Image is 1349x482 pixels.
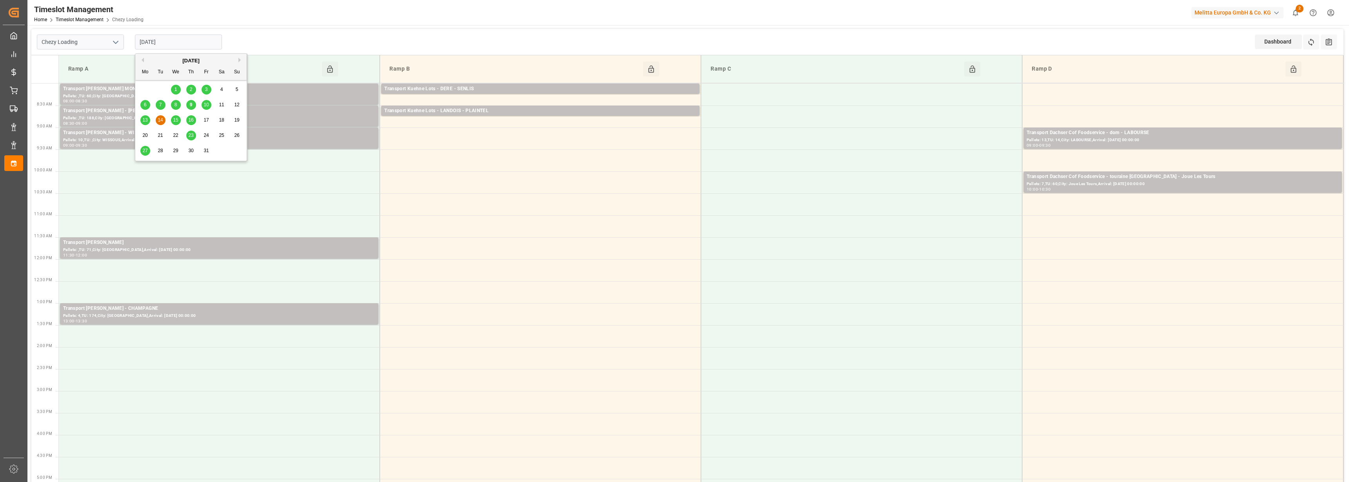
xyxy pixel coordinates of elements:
[140,131,150,140] div: Choose Monday, October 20th, 2025
[63,122,75,125] div: 08:30
[173,148,178,153] span: 29
[37,124,52,128] span: 9:00 AM
[34,190,52,194] span: 10:30 AM
[1027,187,1038,191] div: 10:00
[217,85,227,95] div: Choose Saturday, October 4th, 2025
[37,387,52,392] span: 3:00 PM
[37,102,52,106] span: 8:30 AM
[56,17,104,22] a: Timeslot Management
[75,122,76,125] div: -
[188,148,193,153] span: 30
[156,100,165,110] div: Choose Tuesday, October 7th, 2025
[63,253,75,257] div: 11:30
[171,115,181,125] div: Choose Wednesday, October 15th, 2025
[219,102,224,107] span: 11
[171,131,181,140] div: Choose Wednesday, October 22nd, 2025
[140,146,150,156] div: Choose Monday, October 27th, 2025
[1029,62,1285,76] div: Ramp D
[158,133,163,138] span: 21
[37,146,52,150] span: 9:30 AM
[1027,181,1339,187] div: Pallets: 7,TU: 60,City: Joue Les Tours,Arrival: [DATE] 00:00:00
[232,67,242,77] div: Su
[234,102,239,107] span: 12
[217,131,227,140] div: Choose Saturday, October 25th, 2025
[202,67,211,77] div: Fr
[232,100,242,110] div: Choose Sunday, October 12th, 2025
[707,62,964,76] div: Ramp C
[384,85,696,93] div: Transport Kuehne Lots - DERE - SENLIS
[386,62,643,76] div: Ramp B
[186,146,196,156] div: Choose Thursday, October 30th, 2025
[37,431,52,436] span: 4:00 PM
[37,35,124,49] input: Type to search/select
[1287,4,1304,22] button: show 2 new notifications
[76,144,87,147] div: 09:30
[37,366,52,370] span: 2:30 PM
[63,107,375,115] div: Transport [PERSON_NAME] - [PERSON_NAME]
[138,82,245,158] div: month 2025-10
[142,148,147,153] span: 27
[159,102,162,107] span: 7
[34,212,52,216] span: 11:00 AM
[186,85,196,95] div: Choose Thursday, October 2nd, 2025
[173,133,178,138] span: 22
[205,87,208,92] span: 3
[171,146,181,156] div: Choose Wednesday, October 29th, 2025
[1296,5,1304,13] span: 2
[63,115,375,122] div: Pallets: ,TU: 188,City: [GEOGRAPHIC_DATA],Arrival: [DATE] 00:00:00
[186,67,196,77] div: Th
[202,85,211,95] div: Choose Friday, October 3rd, 2025
[1027,144,1038,147] div: 09:00
[171,100,181,110] div: Choose Wednesday, October 8th, 2025
[1027,137,1339,144] div: Pallets: 13,TU: 14,City: LABOURSE,Arrival: [DATE] 00:00:00
[202,146,211,156] div: Choose Friday, October 31st, 2025
[37,409,52,414] span: 3:30 PM
[175,87,177,92] span: 1
[63,313,375,319] div: Pallets: 4,TU: 174,City: [GEOGRAPHIC_DATA],Arrival: [DATE] 00:00:00
[158,117,163,123] span: 14
[217,67,227,77] div: Sa
[135,57,247,65] div: [DATE]
[156,146,165,156] div: Choose Tuesday, October 28th, 2025
[156,115,165,125] div: Choose Tuesday, October 14th, 2025
[109,36,121,48] button: open menu
[1304,4,1322,22] button: Help Center
[1039,187,1051,191] div: 10:30
[202,115,211,125] div: Choose Friday, October 17th, 2025
[75,144,76,147] div: -
[63,93,375,100] div: Pallets: ,TU: 60,City: [GEOGRAPHIC_DATA],Arrival: [DATE] 00:00:00
[34,17,47,22] a: Home
[384,93,696,100] div: Pallets: ,TU: 1061,City: [GEOGRAPHIC_DATA],Arrival: [DATE] 00:00:00
[63,319,75,323] div: 13:00
[76,253,87,257] div: 12:00
[171,85,181,95] div: Choose Wednesday, October 1st, 2025
[219,133,224,138] span: 25
[156,67,165,77] div: Tu
[232,85,242,95] div: Choose Sunday, October 5th, 2025
[142,117,147,123] span: 13
[63,144,75,147] div: 09:00
[188,133,193,138] span: 23
[34,234,52,238] span: 11:30 AM
[65,62,322,76] div: Ramp A
[236,87,238,92] span: 5
[171,67,181,77] div: We
[37,322,52,326] span: 1:30 PM
[234,117,239,123] span: 19
[34,256,52,260] span: 12:00 PM
[1038,187,1039,191] div: -
[186,115,196,125] div: Choose Thursday, October 16th, 2025
[384,107,696,115] div: Transport Kuehne Lots - LANDOIS - PLAINTEL
[37,300,52,304] span: 1:00 PM
[37,344,52,348] span: 2:00 PM
[34,168,52,172] span: 10:00 AM
[217,100,227,110] div: Choose Saturday, October 11th, 2025
[142,133,147,138] span: 20
[63,85,375,93] div: Transport [PERSON_NAME] MONTCEAU - LE COUDRAY MONTCEAU
[220,87,223,92] span: 4
[186,100,196,110] div: Choose Thursday, October 9th, 2025
[1027,173,1339,181] div: Transport Dachser Cof Foodservice - touraine [GEOGRAPHIC_DATA] - Joue Les Tours
[140,67,150,77] div: Mo
[139,58,144,62] button: Previous Month
[204,117,209,123] span: 17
